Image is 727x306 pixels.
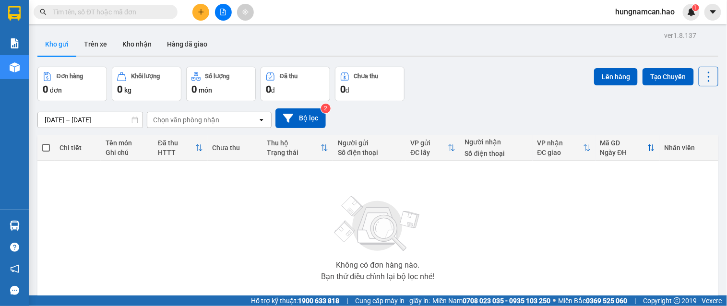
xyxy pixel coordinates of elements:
[553,299,556,303] span: ⚪️
[338,139,401,147] div: Người gửi
[643,68,694,85] button: Tạo Chuyến
[687,8,696,16] img: icon-new-feature
[106,139,148,147] div: Tên món
[158,149,195,156] div: HTTT
[330,190,426,258] img: svg+xml;base64,PHN2ZyBjbGFzcz0ibGlzdC1wbHVnX19zdmciIHhtbG5zPSJodHRwOi8vd3d3LnczLm9yZy8yMDAwL3N2Zy...
[355,295,430,306] span: Cung cấp máy in - giấy in:
[205,73,230,80] div: Số lượng
[215,4,232,21] button: file-add
[261,67,330,101] button: Đã thu0đ
[262,135,333,161] th: Toggle SortBy
[37,33,76,56] button: Kho gửi
[76,33,115,56] button: Trên xe
[112,67,181,101] button: Khối lượng0kg
[665,30,697,41] div: ver 1.8.137
[600,149,647,156] div: Ngày ĐH
[558,295,627,306] span: Miền Bắc
[354,73,379,80] div: Chưa thu
[159,33,215,56] button: Hàng đã giao
[40,9,47,15] span: search
[410,139,447,147] div: VP gửi
[153,135,208,161] th: Toggle SortBy
[600,139,647,147] div: Mã GD
[694,4,697,11] span: 1
[115,33,159,56] button: Kho nhận
[267,149,321,156] div: Trạng thái
[43,83,48,95] span: 0
[10,221,20,231] img: warehouse-icon
[271,86,275,94] span: đ
[267,139,321,147] div: Thu hộ
[38,112,143,128] input: Select a date range.
[537,139,583,147] div: VP nhận
[321,104,331,113] sup: 2
[53,7,166,17] input: Tìm tên, số ĐT hoặc mã đơn
[608,6,683,18] span: hungnamcan.hao
[10,38,20,48] img: solution-icon
[10,286,19,295] span: message
[335,67,405,101] button: Chưa thu0đ
[665,144,714,152] div: Nhân viên
[199,86,212,94] span: món
[280,73,298,80] div: Đã thu
[258,116,265,124] svg: open
[50,86,62,94] span: đơn
[634,295,636,306] span: |
[186,67,256,101] button: Số lượng0món
[213,144,257,152] div: Chưa thu
[242,9,249,15] span: aim
[158,139,195,147] div: Đã thu
[60,144,96,152] div: Chi tiết
[10,62,20,72] img: warehouse-icon
[251,295,339,306] span: Hỗ trợ kỹ thuật:
[298,297,339,305] strong: 1900 633 818
[709,8,717,16] span: caret-down
[131,73,160,80] div: Khối lượng
[465,138,528,146] div: Người nhận
[106,149,148,156] div: Ghi chú
[674,297,680,304] span: copyright
[594,68,638,85] button: Lên hàng
[704,4,721,21] button: caret-down
[220,9,226,15] span: file-add
[465,150,528,157] div: Số điện thoại
[37,67,107,101] button: Đơn hàng0đơn
[198,9,204,15] span: plus
[338,149,401,156] div: Số điện thoại
[596,135,660,161] th: Toggle SortBy
[346,295,348,306] span: |
[336,261,419,269] div: Không có đơn hàng nào.
[8,6,21,21] img: logo-vxr
[10,264,19,273] span: notification
[410,149,447,156] div: ĐC lấy
[463,297,550,305] strong: 0708 023 035 - 0935 103 250
[586,297,627,305] strong: 0369 525 060
[153,115,219,125] div: Chọn văn phòng nhận
[57,73,83,80] div: Đơn hàng
[117,83,122,95] span: 0
[192,4,209,21] button: plus
[533,135,596,161] th: Toggle SortBy
[321,273,434,281] div: Bạn thử điều chỉnh lại bộ lọc nhé!
[124,86,131,94] span: kg
[432,295,550,306] span: Miền Nam
[10,243,19,252] span: question-circle
[340,83,346,95] span: 0
[237,4,254,21] button: aim
[191,83,197,95] span: 0
[692,4,699,11] sup: 1
[537,149,583,156] div: ĐC giao
[346,86,349,94] span: đ
[275,108,326,128] button: Bộ lọc
[266,83,271,95] span: 0
[405,135,460,161] th: Toggle SortBy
